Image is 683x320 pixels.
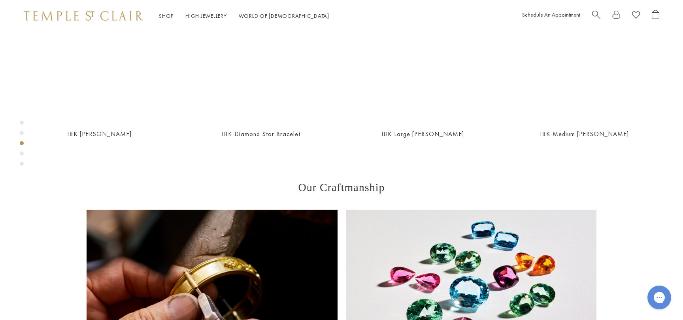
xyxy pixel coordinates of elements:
[159,12,174,19] a: ShopShop
[539,130,629,138] a: 18K Medium [PERSON_NAME]
[221,130,300,138] a: 18K Diamond Star Bracelet
[522,11,580,18] a: Schedule An Appointment
[239,12,329,19] a: World of [DEMOGRAPHIC_DATA]World of [DEMOGRAPHIC_DATA]
[24,11,143,21] img: Temple St. Clair
[66,130,132,138] a: 18K [PERSON_NAME]
[381,130,464,138] a: 18K Large [PERSON_NAME]
[592,10,600,22] a: Search
[159,11,329,21] nav: Main navigation
[185,12,227,19] a: High JewelleryHigh Jewellery
[87,181,596,194] h3: Our Craftmanship
[643,283,675,312] iframe: Gorgias live chat messenger
[652,10,659,22] a: Open Shopping Bag
[632,10,640,22] a: View Wishlist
